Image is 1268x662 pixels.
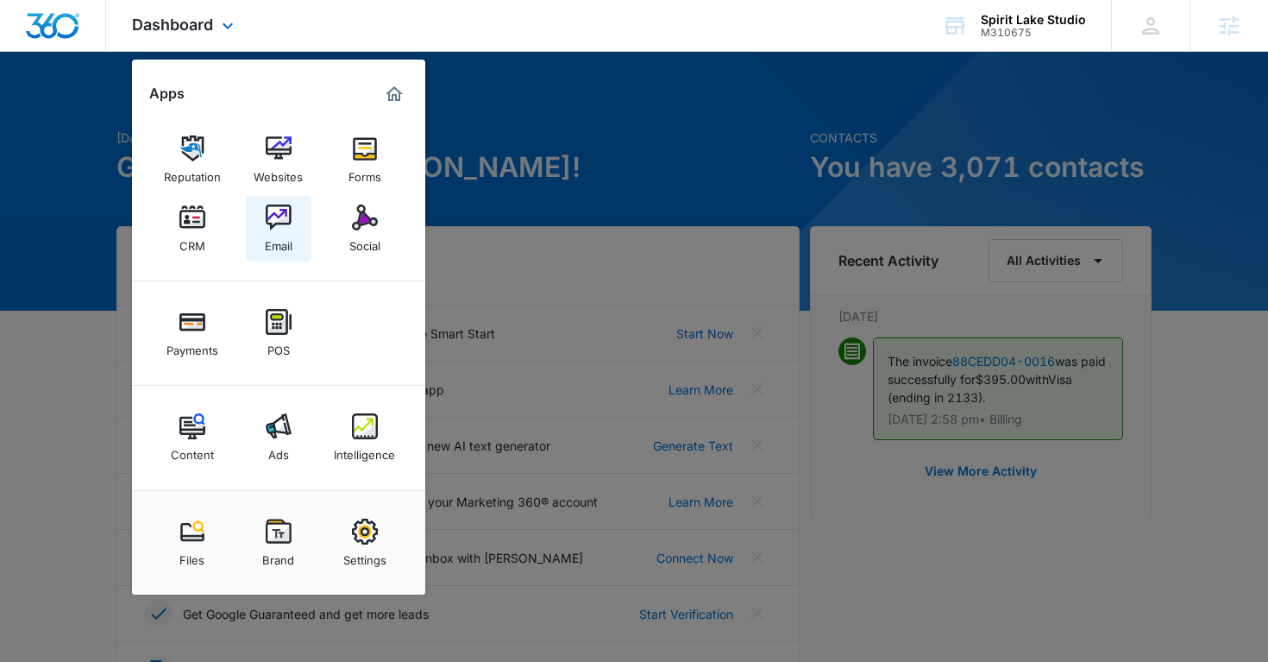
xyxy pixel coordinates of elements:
[981,27,1086,39] div: account id
[160,510,225,576] a: Files
[380,80,408,108] a: Marketing 360® Dashboard
[246,196,311,262] a: Email
[981,13,1086,27] div: account name
[332,127,398,192] a: Forms
[179,230,205,253] div: CRM
[246,405,311,470] a: Ads
[246,510,311,576] a: Brand
[265,230,292,253] div: Email
[166,335,218,357] div: Payments
[132,16,213,34] span: Dashboard
[332,196,398,262] a: Social
[149,85,185,102] h2: Apps
[171,439,214,462] div: Content
[343,545,386,567] div: Settings
[349,230,380,253] div: Social
[246,127,311,192] a: Websites
[348,161,381,184] div: Forms
[254,161,303,184] div: Websites
[332,405,398,470] a: Intelligence
[332,510,398,576] a: Settings
[334,439,395,462] div: Intelligence
[262,545,294,567] div: Brand
[179,545,204,567] div: Files
[267,335,290,357] div: POS
[268,439,289,462] div: Ads
[160,196,225,262] a: CRM
[164,161,221,184] div: Reputation
[160,127,225,192] a: Reputation
[160,300,225,366] a: Payments
[246,300,311,366] a: POS
[160,405,225,470] a: Content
